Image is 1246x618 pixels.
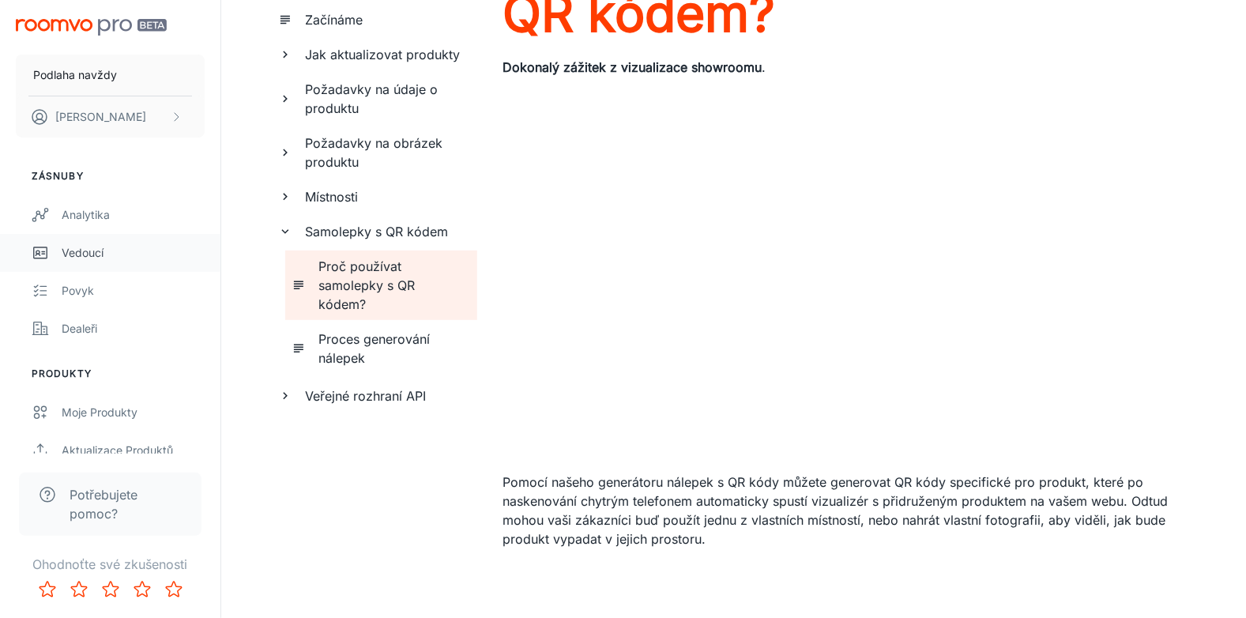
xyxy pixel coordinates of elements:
[318,330,465,367] h6: Proces generování nálepek
[63,574,95,605] button: Ohodnoťte 2 hvězdičky
[503,58,1195,77] p: .
[305,386,465,405] h6: Veřejné rozhraní API
[62,404,205,421] div: Moje produkty
[126,574,158,605] button: Ohodnoťte 4 hvězdičky
[305,134,465,171] h6: Požadavky na obrázek produktu
[62,442,205,459] div: Aktualizace produktů
[55,108,146,126] p: [PERSON_NAME]
[305,80,465,118] h6: Požadavky na údaje o produktu
[62,320,205,337] div: Dealeři
[305,187,465,206] h6: Místnosti
[503,59,762,75] strong: Dokonalý zážitek z vizualizace showroomu
[318,257,465,314] h6: Proč používat samolepky s QR kódem?
[503,473,1195,548] p: Pomocí našeho generátoru nálepek s QR kódy můžete generovat QR kódy specifické pro produkt, které...
[95,574,126,605] button: Ohodnoťte 3 hvězdičky
[62,282,205,300] div: Povyk
[305,45,465,64] h6: Jak aktualizovat produkty
[272,4,477,412] ul: Seznam stránek dokumentace
[305,222,465,241] h6: Samolepky s QR kódem
[158,574,190,605] button: Hodnotit 5 hvězdiček
[13,555,208,574] p: Ohodnoťte své zkušenosti
[16,96,205,138] button: [PERSON_NAME]
[62,206,205,224] div: Analytika
[62,244,205,262] div: Vedoucí
[16,55,205,96] button: Podlaha navždy
[33,66,117,84] p: Podlaha navždy
[305,10,465,29] h6: Začínáme
[70,485,183,523] span: Potřebujete pomoc?
[32,574,63,605] button: Ohodnoťte 1 hvězdičku
[16,19,167,36] img: Roomvo PRO Beta
[503,83,1195,473] iframe: vimeo-804371907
